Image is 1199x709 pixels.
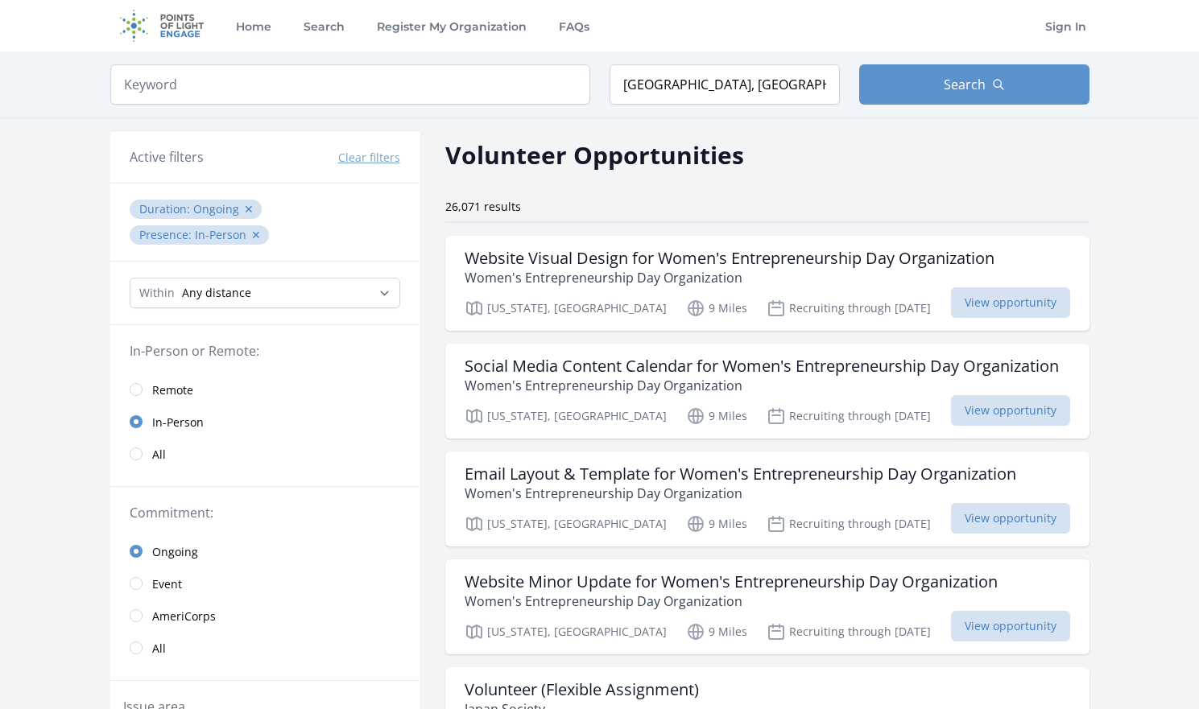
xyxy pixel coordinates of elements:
p: Recruiting through [DATE] [767,622,931,641]
p: Women's Entrepreneurship Day Organization [465,484,1016,503]
button: ✕ [251,227,261,243]
input: Location [610,64,840,105]
h3: Website Minor Update for Women's Entrepreneurship Day Organization [465,572,998,592]
p: Recruiting through [DATE] [767,299,931,318]
h3: Active filters [130,147,204,167]
button: ✕ [244,201,254,217]
p: 9 Miles [686,299,747,318]
button: Search [859,64,1089,105]
select: Search Radius [130,278,400,308]
p: [US_STATE], [GEOGRAPHIC_DATA] [465,406,667,426]
span: 26,071 results [445,199,521,214]
p: Women's Entrepreneurship Day Organization [465,592,998,611]
span: Presence : [139,227,195,242]
span: Remote [152,382,193,398]
a: Remote [110,373,420,406]
span: All [152,641,166,657]
span: View opportunity [951,287,1070,318]
p: 9 Miles [686,514,747,534]
p: [US_STATE], [GEOGRAPHIC_DATA] [465,622,667,641]
a: Ongoing [110,535,420,567]
a: AmeriCorps [110,600,420,632]
span: Ongoing [193,201,239,216]
p: Women's Entrepreneurship Day Organization [465,376,1059,395]
h3: Email Layout & Template for Women's Entrepreneurship Day Organization [465,464,1016,484]
a: Social Media Content Calendar for Women's Entrepreneurship Day Organization Women's Entrepreneurs... [445,344,1089,439]
span: AmeriCorps [152,608,216,624]
span: View opportunity [951,503,1070,534]
legend: In-Person or Remote: [130,341,400,361]
a: In-Person [110,406,420,438]
legend: Commitment: [130,503,400,522]
a: All [110,438,420,470]
a: All [110,632,420,664]
p: Recruiting through [DATE] [767,406,931,426]
span: View opportunity [951,611,1070,641]
button: Clear filters [338,150,400,166]
a: Website Minor Update for Women's Entrepreneurship Day Organization Women's Entrepreneurship Day O... [445,559,1089,654]
span: Duration : [139,201,193,216]
a: Website Visual Design for Women's Entrepreneurship Day Organization Women's Entrepreneurship Day ... [445,236,1089,331]
span: Event [152,576,182,592]
p: [US_STATE], [GEOGRAPHIC_DATA] [465,514,667,534]
p: Recruiting through [DATE] [767,514,931,534]
p: 9 Miles [686,406,747,426]
span: Ongoing [152,544,198,560]
span: In-Person [152,414,204,431]
p: [US_STATE], [GEOGRAPHIC_DATA] [465,299,667,318]
span: In-Person [195,227,246,242]
a: Email Layout & Template for Women's Entrepreneurship Day Organization Women's Entrepreneurship Da... [445,451,1089,546]
h2: Volunteer Opportunities [445,137,744,173]
p: Women's Entrepreneurship Day Organization [465,268,994,287]
h3: Volunteer (Flexible Assignment) [465,680,699,699]
p: 9 Miles [686,622,747,641]
a: Event [110,567,420,600]
span: All [152,447,166,463]
h3: Social Media Content Calendar for Women's Entrepreneurship Day Organization [465,357,1059,376]
input: Keyword [110,64,590,105]
h3: Website Visual Design for Women's Entrepreneurship Day Organization [465,249,994,268]
span: Search [944,75,986,94]
span: View opportunity [951,395,1070,426]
